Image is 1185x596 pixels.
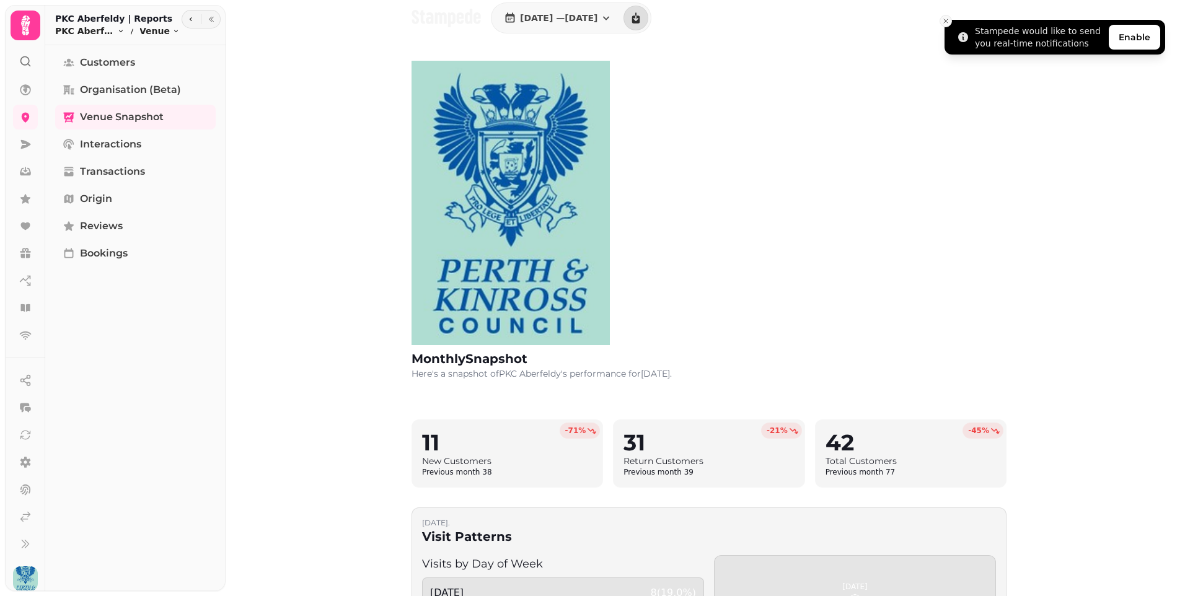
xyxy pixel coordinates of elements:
button: PKC Aberfeldy [55,25,125,37]
h3: Visits by Day of Week [422,555,704,572]
h3: Total Customers [826,455,996,467]
p: Previous month 77 [826,467,996,477]
p: Previous month 38 [422,467,592,477]
a: Reviews [55,214,216,239]
span: Interactions [80,137,141,152]
a: Venue Snapshot [55,105,216,129]
span: Reviews [80,219,123,234]
h2: 42 [826,430,996,455]
button: User avatar [11,566,40,591]
span: Bookings [80,246,128,261]
iframe: Chat Widget [1123,537,1185,596]
h3: Return Customers [623,455,794,467]
span: Origin [80,191,112,206]
a: Customers [55,50,216,75]
button: Enable [1109,25,1160,50]
button: Venue [139,25,180,37]
a: Origin [55,186,216,211]
div: Stampede would like to send you real-time notifications [975,25,1104,50]
img: aHR0cHM6Ly9maWxlcy5zdGFtcGVkZS5haS8wYmI5MzViZS0wNTE2LTExZWUtODhhZi0wNmFmY2ZmMzRjYWYvbWVkaWEvYzUxZ... [412,61,610,345]
button: download report [623,6,648,30]
span: -45 % [968,426,989,436]
h2: PKC Aberfeldy | Reports [55,12,180,25]
a: Bookings [55,241,216,266]
nav: Tabs [45,45,226,591]
span: -71 % [565,426,586,436]
tspan: [DATE] [842,582,868,591]
p: Previous month 39 [623,467,794,477]
h2: 11 [422,430,592,455]
h3: New Customers [422,455,592,467]
a: Interactions [55,132,216,157]
span: Transactions [80,164,145,179]
h2: monthly Snapshot [412,350,672,367]
p: Here's a snapshot of PKC Aberfeldy 's performance for [DATE] . [412,367,672,380]
nav: breadcrumb [55,25,180,37]
img: User avatar [13,566,38,591]
span: -21 % [767,426,788,436]
h2: 31 [623,430,794,455]
button: [DATE] —[DATE] [494,6,622,30]
span: [DATE] — [DATE] [520,14,597,22]
h2: Visit Patterns [422,528,996,545]
p: [DATE] . [422,518,996,528]
a: Transactions [55,159,216,184]
span: Venue Snapshot [80,110,164,125]
button: Close toast [940,15,952,27]
span: PKC Aberfeldy [55,25,115,37]
span: Customers [80,55,135,70]
a: Organisation (beta) [55,77,216,102]
span: Organisation (beta) [80,82,181,97]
